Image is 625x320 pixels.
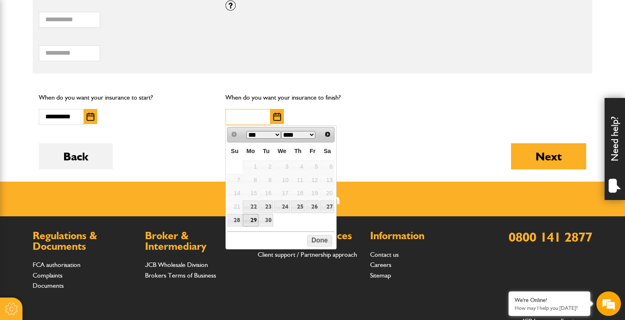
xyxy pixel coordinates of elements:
a: Contact us [370,251,399,258]
p: How may I help you today? [515,305,584,311]
em: Start Chat [111,251,148,262]
a: Sitemap [370,271,391,279]
span: Saturday [324,148,331,154]
span: Next [324,131,331,138]
div: Minimize live chat window [134,4,154,24]
p: When do you want your insurance to finish? [225,92,400,103]
textarea: Type your message and hit 'Enter' [11,148,149,244]
input: Enter your last name [11,76,149,93]
a: Brokers Terms of Business [145,271,216,279]
div: We're Online! [515,297,584,304]
a: 26 [306,200,319,213]
a: 0800 141 2877 [509,229,592,245]
a: FCA authorisation [33,261,80,269]
div: Need help? [605,98,625,200]
img: d_20077148190_company_1631870298795_20077148190 [14,45,34,57]
a: 30 [259,214,273,227]
span: Monday [246,148,255,154]
input: Enter your email address [11,100,149,118]
a: 23 [259,200,273,213]
a: JCB Wholesale Division [145,261,208,269]
a: 24 [274,200,290,213]
a: Next [322,128,334,140]
span: Tuesday [263,148,270,154]
a: Client support / Partnership approach [258,251,357,258]
span: Thursday [294,148,301,154]
a: Careers [370,261,391,269]
img: Choose date [273,113,281,121]
a: 29 [243,214,259,227]
span: Wednesday [278,148,286,154]
a: 22 [243,200,259,213]
div: Chat with us now [42,46,137,56]
p: When do you want your insurance to start? [39,92,213,103]
h2: Broker & Intermediary [145,231,249,251]
button: Back [39,143,113,169]
a: Complaints [33,271,62,279]
a: Documents [33,282,64,289]
span: Sunday [231,148,238,154]
input: Enter your phone number [11,124,149,142]
button: Next [511,143,586,169]
span: Friday [310,148,315,154]
a: 27 [320,200,334,213]
a: 25 [291,200,305,213]
h2: Regulations & Documents [33,231,137,251]
img: Choose date [87,113,94,121]
h2: Information [370,231,474,241]
a: 28 [228,214,242,227]
button: Done [307,235,332,247]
